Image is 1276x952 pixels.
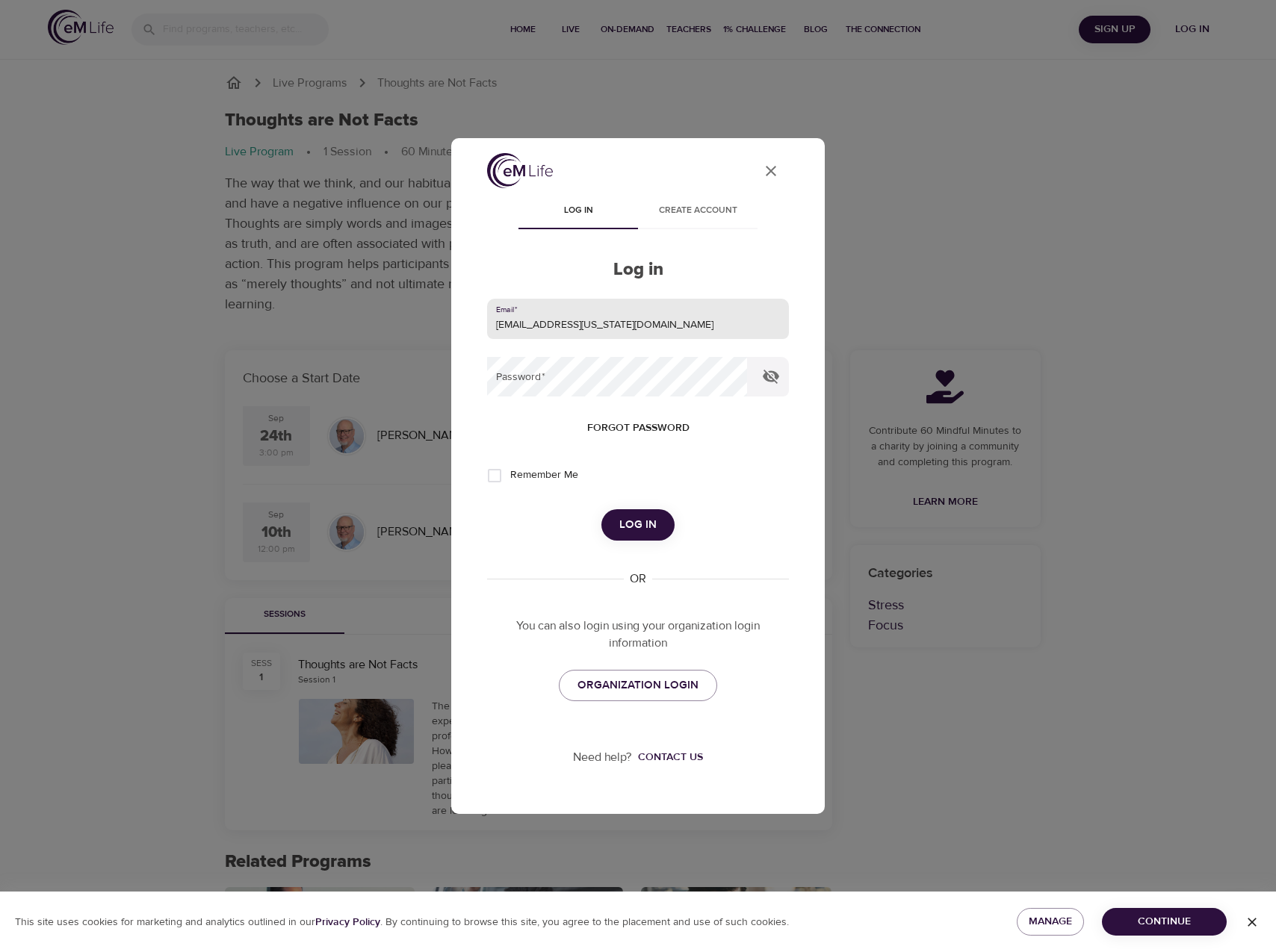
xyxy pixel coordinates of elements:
[647,203,749,219] span: Create account
[581,414,696,442] button: Forgot password
[638,750,703,765] div: Contact us
[487,617,789,652] p: You can also login using your organization login information
[577,676,699,695] span: ORGANIZATION LOGIN
[510,467,578,483] span: Remember Me
[619,515,657,535] span: Log in
[315,915,380,929] b: Privacy Policy
[487,193,789,229] div: disabled tabs example
[753,153,789,189] button: close
[573,749,632,766] p: Need help?
[632,750,703,765] a: Contact us
[559,670,717,701] a: ORGANIZATION LOGIN
[1114,912,1215,931] span: Continue
[601,509,675,541] button: Log in
[587,419,690,438] span: Forgot password
[527,203,629,219] span: Log in
[1029,912,1072,931] span: Manage
[487,153,553,188] img: logo
[624,570,652,588] div: OR
[487,259,789,281] h2: Log in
